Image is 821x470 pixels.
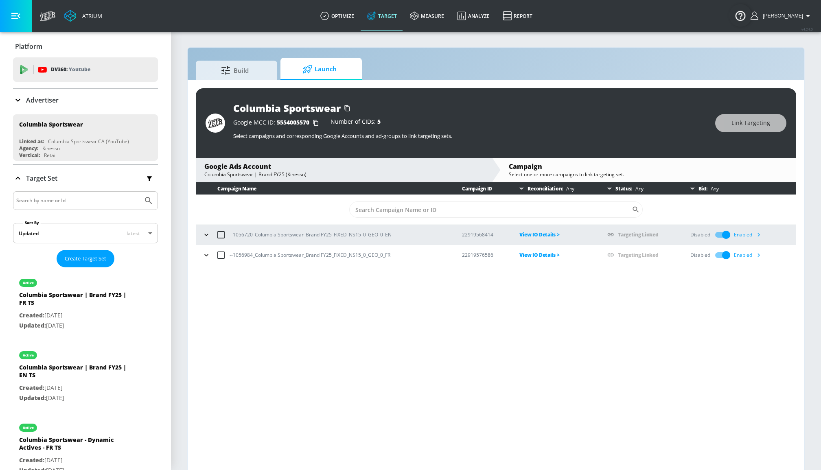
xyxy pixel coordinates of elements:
a: Report [496,1,539,31]
p: 22919568414 [462,230,506,239]
span: 5 [377,118,381,125]
button: Open Resource Center [729,4,752,27]
a: Analyze [451,1,496,31]
div: DV360: Youtube [13,57,158,82]
span: Updated: [19,321,46,329]
div: Search CID Name or Number [349,201,643,218]
p: DV360: [51,65,90,74]
div: active [23,353,34,357]
a: Targeting Linked [618,251,658,258]
div: activeColumbia Sportswear | Brand FY25 | FR TSCreated:[DATE]Updated:[DATE] [13,271,158,337]
div: Kinesso [42,145,60,152]
p: [DATE] [19,455,133,466]
a: Targeting Linked [618,231,658,238]
p: Target Set [26,174,57,183]
div: Platform [13,35,158,58]
div: Status: [603,182,677,195]
div: Target Set [13,165,158,192]
a: optimize [314,1,361,31]
span: Created: [19,384,44,391]
div: Columbia Sportswear | Brand FY25 (Kinesso) [204,171,484,178]
a: Atrium [64,10,102,22]
div: Disabled [690,251,710,259]
p: Any [563,184,574,193]
div: Number of CIDs: [331,119,381,127]
span: login as: justin.nim@zefr.com [760,13,803,19]
p: [DATE] [19,310,133,321]
span: Updated: [19,394,46,402]
span: latest [127,230,140,237]
div: Enabled [734,249,765,261]
div: Reconciliation: [515,182,594,195]
div: Bid: [686,182,792,195]
p: View IO Details > [519,230,594,239]
div: active [23,426,34,430]
input: Search by name or Id [16,195,140,206]
span: Create Target Set [65,254,106,263]
p: 22919576586 [462,251,506,259]
div: Linked as: [19,138,44,145]
div: Columbia Sportswear | Brand FY25 | FR TS [19,291,133,310]
div: Retail [44,152,57,159]
div: Campaign [509,162,788,171]
div: Columbia Sportswear CA (YouTube) [48,138,129,145]
p: [DATE] [19,321,133,331]
div: Select one or more campaigns to link targeting set. [509,171,788,178]
div: Updated [19,230,39,237]
div: Agency: [19,145,38,152]
div: Columbia SportswearLinked as:Columbia Sportswear CA (YouTube)Agency:KinessoVertical:Retail [13,114,158,161]
div: Columbia Sportswear - Dynamic Actives - FR TS [19,436,133,455]
p: Any [632,184,644,193]
label: Sort By [23,220,41,225]
p: Any [707,184,719,193]
p: --1056720_Columbia Sportswear_Brand FY25_FIXED_NS15_0_GEO_0_EN [230,230,392,239]
div: Columbia Sportswear | Brand FY25 | EN TS [19,363,133,383]
button: Create Target Set [57,250,114,267]
span: Build [204,61,266,80]
input: Search Campaign Name or ID [349,201,632,218]
p: [DATE] [19,383,133,393]
span: Created: [19,311,44,319]
p: Youtube [69,65,90,74]
span: v 4.24.0 [801,27,813,31]
p: Advertiser [26,96,59,105]
div: activeColumbia Sportswear | Brand FY25 | EN TSCreated:[DATE]Updated:[DATE] [13,343,158,409]
div: Atrium [79,12,102,20]
p: View IO Details > [519,250,594,260]
div: Disabled [690,231,710,238]
p: [DATE] [19,393,133,403]
div: Google Ads AccountColumbia Sportswear | Brand FY25 (Kinesso) [196,158,492,182]
p: --1056984_Columbia Sportswear_Brand FY25_FIXED_NS15_0_GEO_0_FR [230,251,390,259]
button: [PERSON_NAME] [751,11,813,21]
div: Vertical: [19,152,40,159]
div: Columbia Sportswear [19,120,83,128]
th: Campaign ID [449,182,506,195]
div: Google MCC ID: [233,119,322,127]
th: Campaign Name [196,182,449,195]
div: Advertiser [13,89,158,111]
div: Columbia Sportswear [233,101,341,115]
span: Launch [289,59,350,79]
span: 5554005570 [277,118,309,126]
div: Google Ads Account [204,162,484,171]
a: measure [403,1,451,31]
div: active [23,281,34,285]
p: Platform [15,42,42,51]
div: Enabled [734,229,765,241]
p: Select campaigns and corresponding Google Accounts and ad-groups to link targeting sets. [233,132,707,140]
span: Created: [19,456,44,464]
a: Target [361,1,403,31]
